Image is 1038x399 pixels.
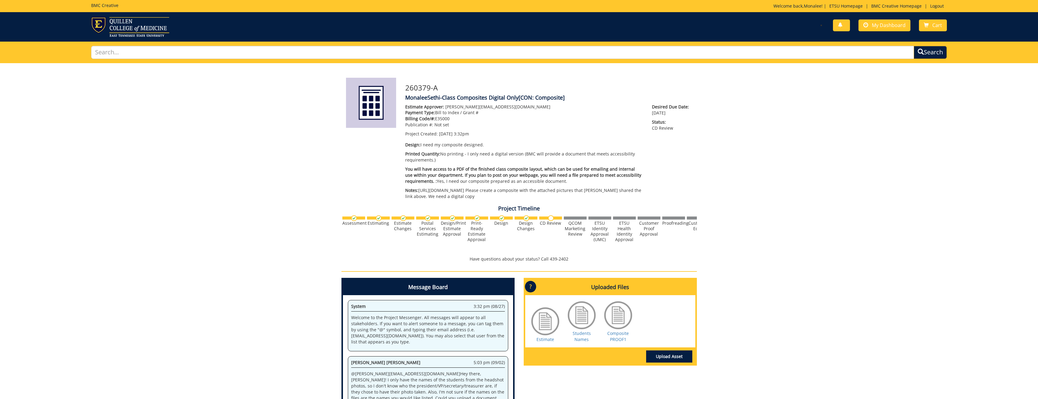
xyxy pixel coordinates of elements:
p: I need my composite designed. [405,142,643,148]
img: checkmark [474,215,480,221]
span: Payment Type: [405,110,435,115]
h5: BMC Creative [91,3,118,8]
img: ETSU logo [91,17,169,37]
span: Project Created: [405,131,438,137]
p: [PERSON_NAME][EMAIL_ADDRESS][DOMAIN_NAME] [405,104,643,110]
p: No printing - I only need a digital version (BMC will provide a document that meets accessibility... [405,151,643,163]
div: CD Review [539,220,562,226]
span: Not set [434,122,449,128]
span: Design: [405,142,420,148]
span: System [351,303,366,309]
p: Welcome back, ! | | | [773,3,947,9]
p: CD Review [652,119,692,131]
div: QCOM Marketing Review [564,220,587,237]
a: BMC Creative Homepage [868,3,925,9]
img: checkmark [450,215,455,221]
div: Design Changes [515,220,537,231]
div: ETSU Health Identity Approval [613,220,636,242]
span: Estimate Approver: [405,104,444,110]
span: Publication #: [405,122,433,128]
span: Cart [932,22,942,29]
div: Estimating [367,220,390,226]
div: Customer Edits [687,220,710,231]
a: Upload Asset [646,350,692,363]
div: Print-Ready Estimate Approval [465,220,488,242]
span: Status: [652,119,692,125]
p: E35000 [405,116,643,122]
p: Have questions about your status? Call 439-2402 [341,256,697,262]
div: Estimate Changes [392,220,414,231]
p: Bill to Index / Grant # [405,110,643,116]
span: Notes: [405,187,418,193]
span: [PERSON_NAME] [PERSON_NAME] [351,360,420,365]
p: ? [525,281,536,292]
img: no [548,215,554,221]
span: Printed Quantity: [405,151,440,157]
img: checkmark [425,215,431,221]
img: checkmark [351,215,357,221]
button: Search [914,46,947,59]
div: ETSU Identity Approval (UMC) [588,220,611,242]
span: [CON: Composite] [519,94,565,101]
img: checkmark [400,215,406,221]
img: checkmark [499,215,505,221]
h4: Message Board [343,279,513,295]
a: Composite PROOF1 [607,330,629,342]
a: Monalee [804,3,821,9]
div: Proofreading [662,220,685,226]
span: My Dashboard [872,22,906,29]
span: You will have access to a PDF of the finished class composite layout, which can be used for email... [405,166,641,184]
a: Students Names [573,330,591,342]
a: Cart [919,19,947,31]
a: My Dashboard [858,19,910,31]
div: Design/Print Estimate Approval [441,220,464,237]
img: Product featured image [346,78,396,128]
img: checkmark [523,215,529,221]
div: Design [490,220,513,226]
h4: MonaleeSethi-Class Composites Digital Only [405,95,692,101]
span: [DATE] 3:32pm [439,131,469,137]
h4: Uploaded Files [525,279,695,295]
a: Estimate [536,336,554,342]
div: Customer Proof Approval [638,220,660,237]
span: Desired Due Date: [652,104,692,110]
span: 3:32 pm (08/27) [474,303,505,309]
p: [URL][DOMAIN_NAME] Please create a composite with the attached pictures that [PERSON_NAME] shared... [405,187,643,199]
span: 5:03 pm (09/02) [474,360,505,366]
p: Yes, I need our composite prepared as an accessible document. [405,166,643,184]
h4: Project Timeline [341,206,697,212]
div: Assessment [342,220,365,226]
a: Logout [927,3,947,9]
p: Welcome to the Project Messenger. All messages will appear to all stakeholders. If you want to al... [351,315,505,345]
a: ETSU Homepage [826,3,866,9]
p: [DATE] [652,104,692,116]
span: Billing Code/#: [405,116,435,121]
div: Postal Services Estimating [416,220,439,237]
input: Search... [91,46,914,59]
img: checkmark [376,215,382,221]
h3: 260379-A [405,84,692,92]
